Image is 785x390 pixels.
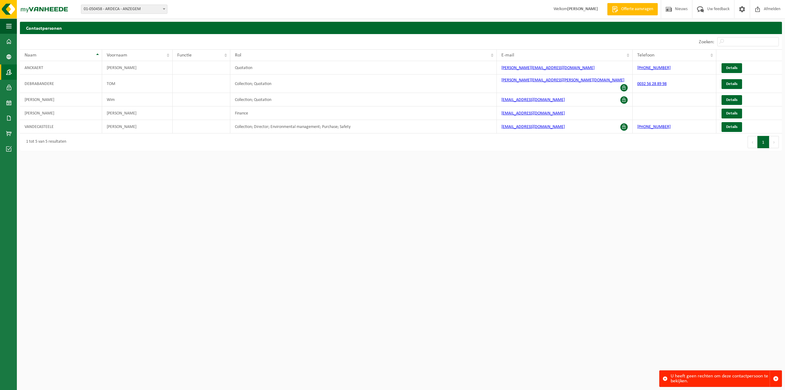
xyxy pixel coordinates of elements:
[726,111,737,115] span: Details
[230,93,496,106] td: Collection; Quotation
[102,61,173,75] td: [PERSON_NAME]
[637,125,671,129] a: [PHONE_NUMBER]
[501,125,565,129] a: [EMAIL_ADDRESS][DOMAIN_NAME]
[235,53,241,58] span: Rol
[501,111,565,116] a: [EMAIL_ADDRESS][DOMAIN_NAME]
[177,53,192,58] span: Functie
[20,61,102,75] td: ANCKAERT
[25,53,36,58] span: Naam
[501,78,624,83] a: [PERSON_NAME][EMAIL_ADDRESS][PERSON_NAME][DOMAIN_NAME]
[501,66,595,70] a: [PERSON_NAME][EMAIL_ADDRESS][DOMAIN_NAME]
[722,63,742,73] a: Details
[726,82,737,86] span: Details
[102,106,173,120] td: [PERSON_NAME]
[23,137,66,148] div: 1 tot 5 van 5 resultaten
[699,40,714,44] label: Zoeken:
[230,61,496,75] td: Quotation
[637,82,667,86] a: 0032 56 28 89 98
[620,6,655,12] span: Offerte aanvragen
[230,120,496,133] td: Collection; Director; Environmental management; Purchase; Safety
[722,95,742,105] a: Details
[726,66,737,70] span: Details
[20,120,102,133] td: VANDECASTEELE
[102,75,173,93] td: TOM
[637,66,671,70] a: [PHONE_NUMBER]
[757,136,769,148] button: 1
[230,106,496,120] td: Finance
[748,136,757,148] button: Previous
[3,376,102,390] iframe: chat widget
[501,53,514,58] span: E-mail
[20,93,102,106] td: [PERSON_NAME]
[769,136,779,148] button: Next
[81,5,167,14] span: 01-050458 - ARDECA - ANZEGEM
[567,7,598,11] strong: [PERSON_NAME]
[20,106,102,120] td: [PERSON_NAME]
[230,75,496,93] td: Collection; Quotation
[726,125,737,129] span: Details
[722,122,742,132] a: Details
[20,75,102,93] td: DEBRABANDERE
[637,53,654,58] span: Telefoon
[501,98,565,102] a: [EMAIL_ADDRESS][DOMAIN_NAME]
[102,120,173,133] td: [PERSON_NAME]
[102,93,173,106] td: Wim
[671,371,770,387] div: U heeft geen rechten om deze contactpersoon te bekijken.
[20,22,782,34] h2: Contactpersonen
[81,5,167,14] span: 01-050458 - ARDECA - ANZEGEM
[107,53,127,58] span: Voornaam
[722,79,742,89] a: Details
[722,109,742,118] a: Details
[607,3,658,15] a: Offerte aanvragen
[726,98,737,102] span: Details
